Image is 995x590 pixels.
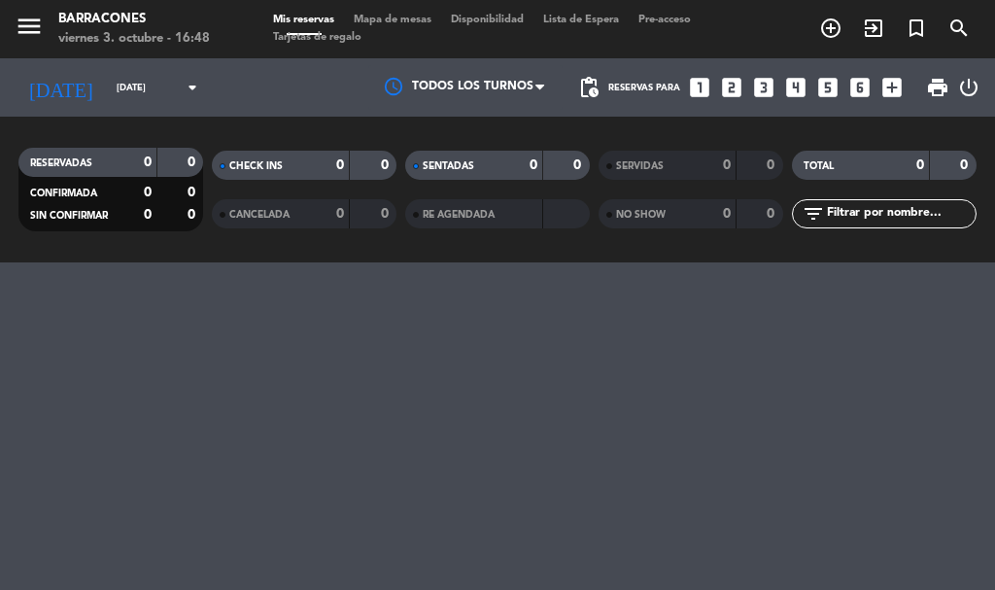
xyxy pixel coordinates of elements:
span: RE AGENDADA [423,210,495,220]
i: looks_3 [751,75,776,100]
span: CONFIRMADA [30,189,97,198]
span: Lista de Espera [533,15,629,25]
span: Disponibilidad [441,15,533,25]
strong: 0 [767,158,778,172]
strong: 0 [723,158,731,172]
span: Mapa de mesas [344,15,441,25]
i: looks_one [687,75,712,100]
span: NO SHOW [616,210,666,220]
span: RESERVADAS [30,158,92,168]
i: looks_6 [847,75,873,100]
i: search [947,17,971,40]
strong: 0 [144,208,152,222]
strong: 0 [573,158,585,172]
span: CHECK INS [229,161,283,171]
i: power_settings_new [957,76,980,99]
strong: 0 [144,186,152,199]
i: filter_list [802,202,825,226]
span: TOTAL [804,161,834,171]
span: Tarjetas de regalo [263,32,371,43]
span: SIN CONFIRMAR [30,211,108,221]
span: pending_actions [577,76,600,99]
strong: 0 [336,207,344,221]
strong: 0 [960,158,972,172]
i: [DATE] [15,68,107,107]
input: Filtrar por nombre... [825,203,976,225]
i: exit_to_app [862,17,885,40]
div: LOG OUT [957,58,980,117]
i: looks_4 [783,75,808,100]
span: CANCELADA [229,210,290,220]
strong: 0 [188,156,199,169]
i: looks_5 [815,75,841,100]
i: looks_two [719,75,744,100]
div: Barracones [58,10,210,29]
i: arrow_drop_down [181,76,204,99]
strong: 0 [767,207,778,221]
span: Pre-acceso [629,15,701,25]
span: print [926,76,949,99]
i: add_circle_outline [819,17,842,40]
strong: 0 [916,158,924,172]
strong: 0 [381,207,393,221]
i: add_box [879,75,905,100]
i: turned_in_not [905,17,928,40]
span: SENTADAS [423,161,474,171]
div: viernes 3. octubre - 16:48 [58,29,210,49]
i: menu [15,12,44,41]
strong: 0 [188,186,199,199]
button: menu [15,12,44,48]
span: SERVIDAS [616,161,664,171]
strong: 0 [381,158,393,172]
span: Reservas para [608,83,680,93]
strong: 0 [188,208,199,222]
strong: 0 [530,158,537,172]
span: Mis reservas [263,15,344,25]
strong: 0 [723,207,731,221]
strong: 0 [336,158,344,172]
strong: 0 [144,156,152,169]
